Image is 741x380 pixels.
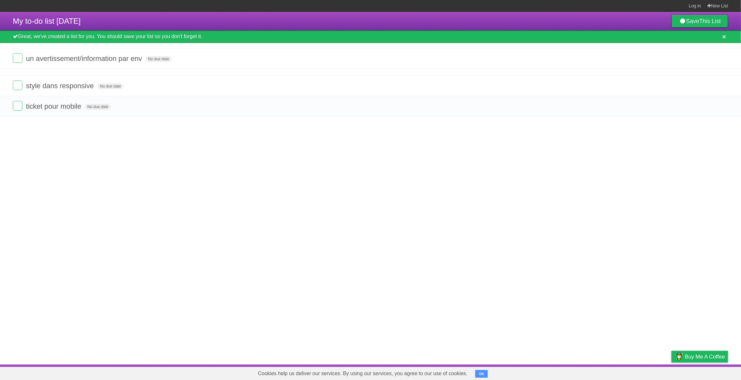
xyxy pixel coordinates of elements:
[675,351,683,362] img: Buy me a coffee
[13,53,22,63] label: Done
[688,366,728,378] a: Suggest a feature
[663,366,680,378] a: Privacy
[586,366,600,378] a: About
[671,351,728,363] a: Buy me a coffee
[475,370,488,378] button: OK
[26,82,96,90] span: style dans responsive
[85,104,111,110] span: No due date
[146,56,171,62] span: No due date
[671,15,728,28] a: SaveThis List
[607,366,633,378] a: Developers
[13,17,81,25] span: My to-do list [DATE]
[252,367,474,380] span: Cookies help us deliver our services. By using our services, you agree to our use of cookies.
[13,80,22,90] label: Done
[685,351,725,362] span: Buy me a coffee
[13,101,22,111] label: Done
[641,366,655,378] a: Terms
[26,55,144,63] span: un avertissement/information par env
[699,18,721,24] b: This List
[97,83,123,89] span: No due date
[26,102,83,110] span: ticket pour mobile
